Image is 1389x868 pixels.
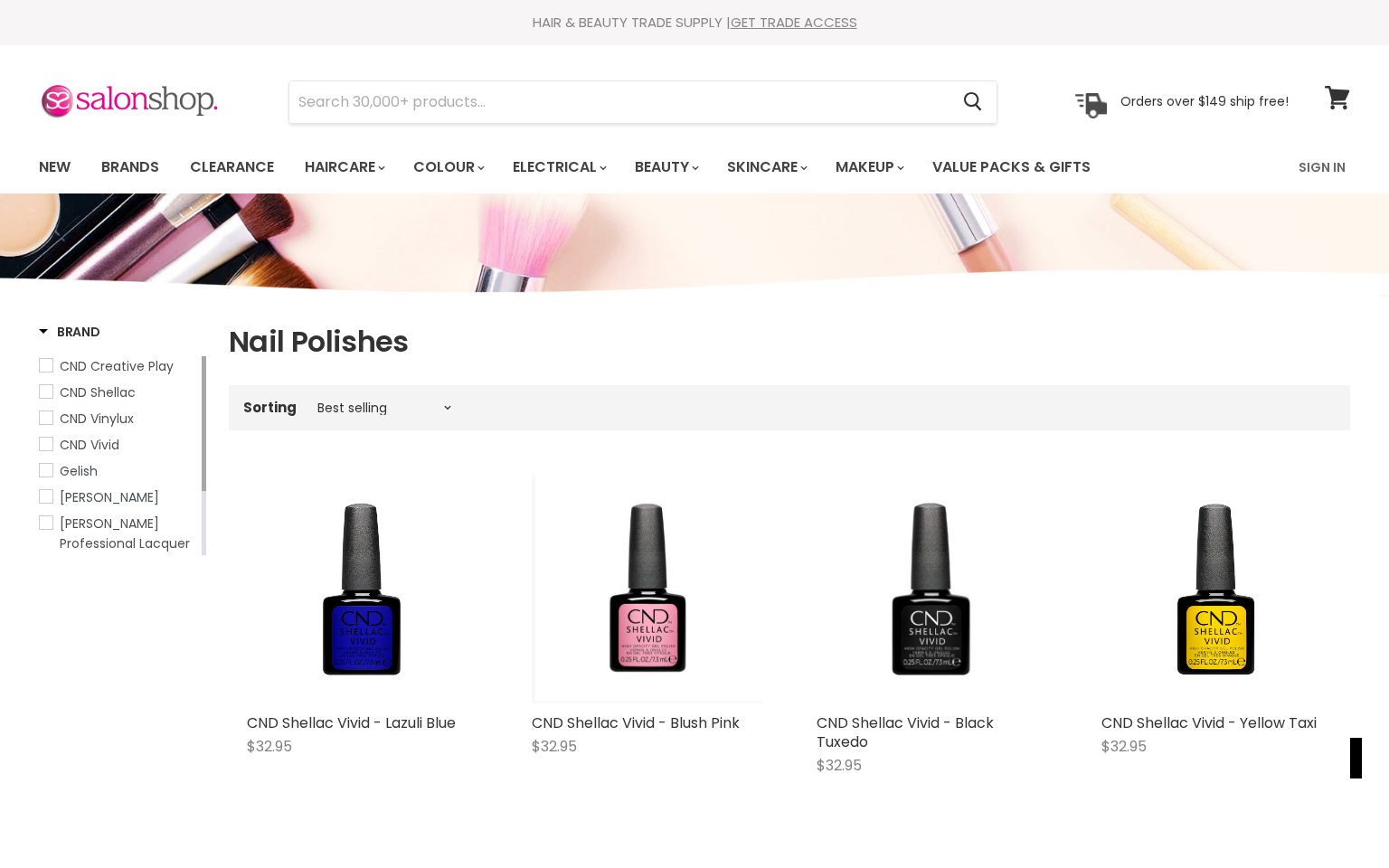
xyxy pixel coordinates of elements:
[713,148,818,186] a: Skincare
[60,436,119,454] span: CND Vivid
[60,410,134,428] span: CND Vinylux
[247,712,456,733] a: CND Shellac Vivid - Lazuli Blue
[532,712,740,733] a: CND Shellac Vivid - Blush Pink
[288,80,997,124] form: Product
[60,383,136,401] span: CND Shellac
[247,736,292,757] span: $32.95
[1120,93,1289,109] p: Orders over $149 ship free!
[39,323,100,341] h3: Brand
[60,357,174,375] span: CND Creative Play
[949,81,997,123] button: Search
[817,755,862,776] span: $32.95
[39,487,198,507] a: Hawley
[39,382,198,402] a: CND Shellac
[60,488,159,506] span: [PERSON_NAME]
[25,148,84,186] a: New
[532,474,762,704] a: CND Shellac Vivid - Blush Pink
[16,141,1373,193] nav: Main
[39,514,198,553] a: JOSS Professional Lacquer
[1101,736,1147,757] span: $32.95
[532,736,577,757] span: $32.95
[25,141,1196,193] ul: Main menu
[621,148,710,186] a: Beauty
[532,475,762,703] img: CND Shellac Vivid - Blush Pink
[817,474,1047,704] a: CND Shellac Vivid - Black Tuxedo
[243,400,297,415] label: Sorting
[499,148,618,186] a: Electrical
[88,148,173,186] a: Brands
[176,148,288,186] a: Clearance
[247,474,477,704] img: CND Shellac Vivid - Lazuli Blue
[60,514,190,552] span: [PERSON_NAME] Professional Lacquer
[731,13,857,32] a: GET TRADE ACCESS
[229,323,1350,361] h1: Nail Polishes
[39,461,198,481] a: Gelish
[1101,712,1317,733] a: CND Shellac Vivid - Yellow Taxi
[817,712,994,752] a: CND Shellac Vivid - Black Tuxedo
[39,409,198,429] a: CND Vinylux
[39,356,198,376] a: CND Creative Play
[400,148,496,186] a: Colour
[919,148,1104,186] a: Value Packs & Gifts
[39,435,198,455] a: CND Vivid
[16,14,1373,32] div: HAIR & BEAUTY TRADE SUPPLY |
[1288,148,1356,186] a: Sign In
[60,462,98,480] span: Gelish
[291,148,396,186] a: Haircare
[1101,474,1332,704] img: CND Shellac Vivid - Yellow Taxi
[289,81,949,123] input: Search
[822,148,915,186] a: Makeup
